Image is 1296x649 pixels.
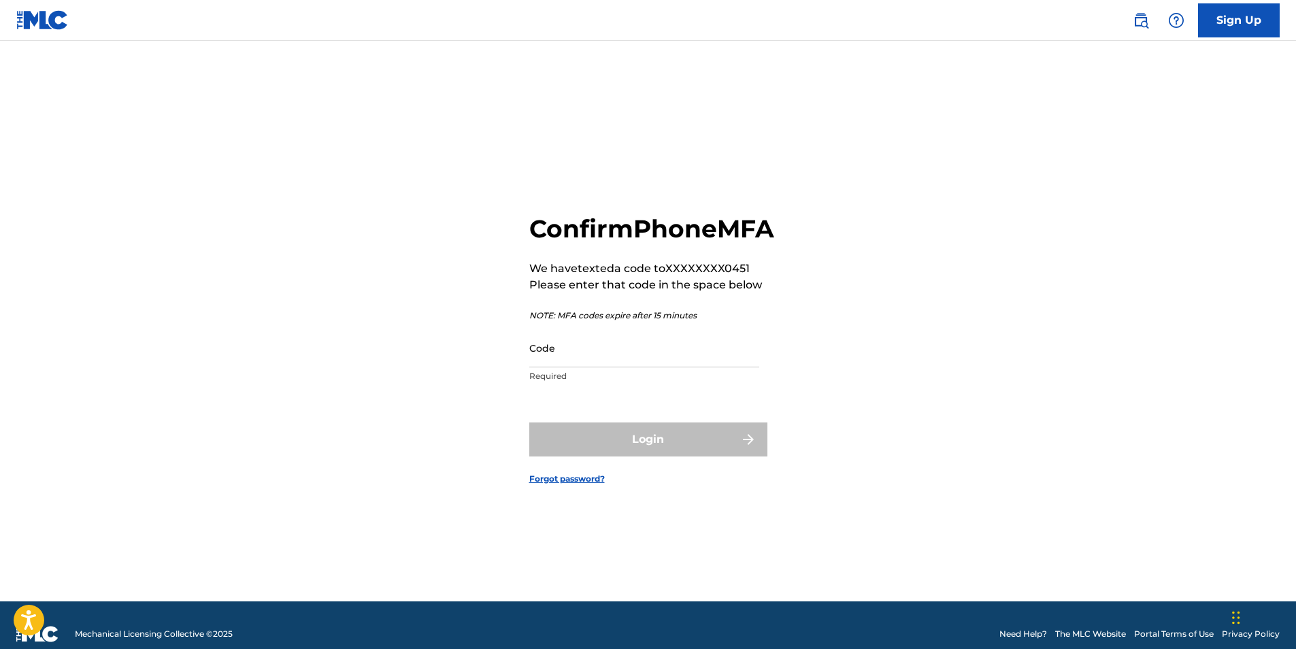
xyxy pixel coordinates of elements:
[1232,597,1240,638] div: Drag
[529,370,759,382] p: Required
[529,214,774,244] h2: Confirm Phone MFA
[1168,12,1184,29] img: help
[75,628,233,640] span: Mechanical Licensing Collective © 2025
[1055,628,1126,640] a: The MLC Website
[16,626,59,642] img: logo
[1163,7,1190,34] div: Help
[1127,7,1154,34] a: Public Search
[1198,3,1280,37] a: Sign Up
[1228,584,1296,649] iframe: Chat Widget
[1222,628,1280,640] a: Privacy Policy
[529,261,774,277] p: We have texted a code to XXXXXXXX0451
[999,628,1047,640] a: Need Help?
[529,473,605,485] a: Forgot password?
[529,310,774,322] p: NOTE: MFA codes expire after 15 minutes
[529,277,774,293] p: Please enter that code in the space below
[1133,12,1149,29] img: search
[1134,628,1214,640] a: Portal Terms of Use
[16,10,69,30] img: MLC Logo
